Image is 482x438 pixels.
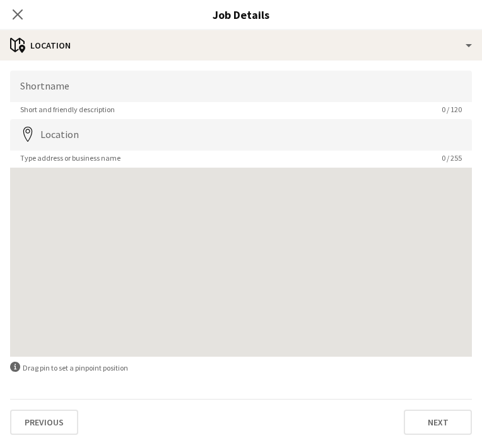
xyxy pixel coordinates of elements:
[404,410,472,435] button: Next
[10,105,125,114] span: Short and friendly description
[432,153,472,163] span: 0 / 255
[432,105,472,114] span: 0 / 120
[10,362,472,374] div: Drag pin to set a pinpoint position
[10,153,131,163] span: Type address or business name
[10,410,78,435] button: Previous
